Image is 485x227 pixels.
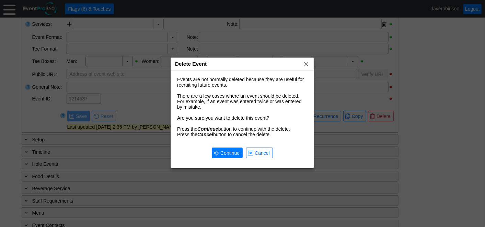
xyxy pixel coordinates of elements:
div: Events are not normally deleted because they are useful for recruiting future events. There are a... [177,77,308,121]
div: Press the button to continue with the delete. [177,126,308,132]
div: Press the button to cancel the delete. [177,132,308,137]
i: Cancel [197,132,213,137]
span: Delete Event [175,61,207,67]
span: Continue [213,149,241,156]
span: Cancel [253,150,271,156]
span: Cancel [248,149,271,156]
span: Continue [219,150,241,156]
i: Continue [197,126,218,132]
